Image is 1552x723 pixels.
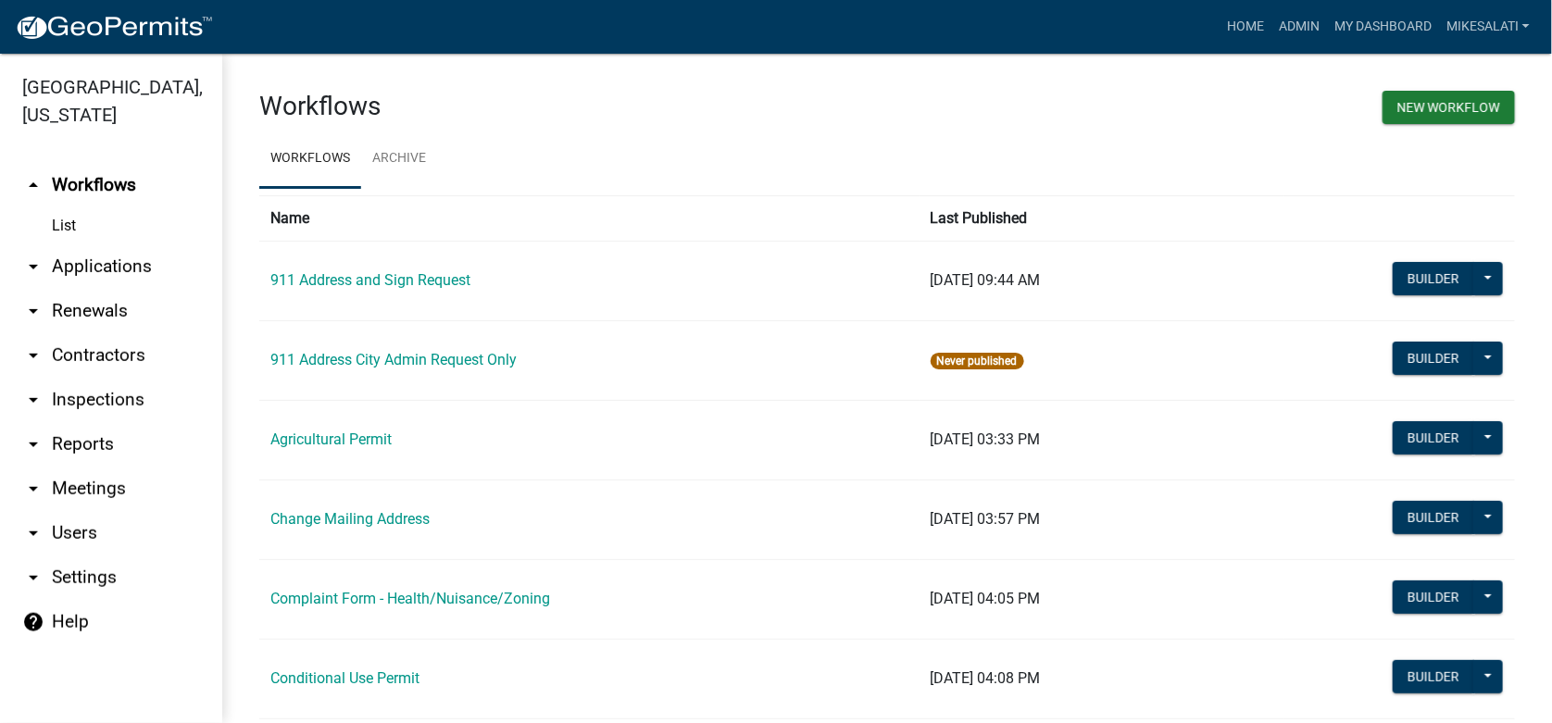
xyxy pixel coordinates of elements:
[1220,9,1271,44] a: Home
[270,510,430,528] a: Change Mailing Address
[1271,9,1327,44] a: Admin
[259,130,361,189] a: Workflows
[1393,421,1474,455] button: Builder
[270,590,550,607] a: Complaint Form - Health/Nuisance/Zoning
[22,300,44,322] i: arrow_drop_down
[22,611,44,633] i: help
[22,478,44,500] i: arrow_drop_down
[22,344,44,367] i: arrow_drop_down
[22,174,44,196] i: arrow_drop_up
[270,430,392,448] a: Agricultural Permit
[270,271,470,289] a: 911 Address and Sign Request
[931,430,1041,448] span: [DATE] 03:33 PM
[931,590,1041,607] span: [DATE] 04:05 PM
[1439,9,1537,44] a: MikeSalati
[1393,342,1474,375] button: Builder
[22,389,44,411] i: arrow_drop_down
[1393,262,1474,295] button: Builder
[1383,91,1515,124] button: New Workflow
[270,669,419,687] a: Conditional Use Permit
[1393,501,1474,534] button: Builder
[22,256,44,278] i: arrow_drop_down
[931,353,1024,369] span: Never published
[22,567,44,589] i: arrow_drop_down
[259,91,873,122] h3: Workflows
[22,433,44,455] i: arrow_drop_down
[931,510,1041,528] span: [DATE] 03:57 PM
[270,351,517,368] a: 911 Address City Admin Request Only
[931,271,1041,289] span: [DATE] 09:44 AM
[22,522,44,544] i: arrow_drop_down
[931,669,1041,687] span: [DATE] 04:08 PM
[1393,580,1474,614] button: Builder
[920,195,1284,241] th: Last Published
[1393,660,1474,693] button: Builder
[1327,9,1439,44] a: My Dashboard
[361,130,437,189] a: Archive
[259,195,920,241] th: Name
